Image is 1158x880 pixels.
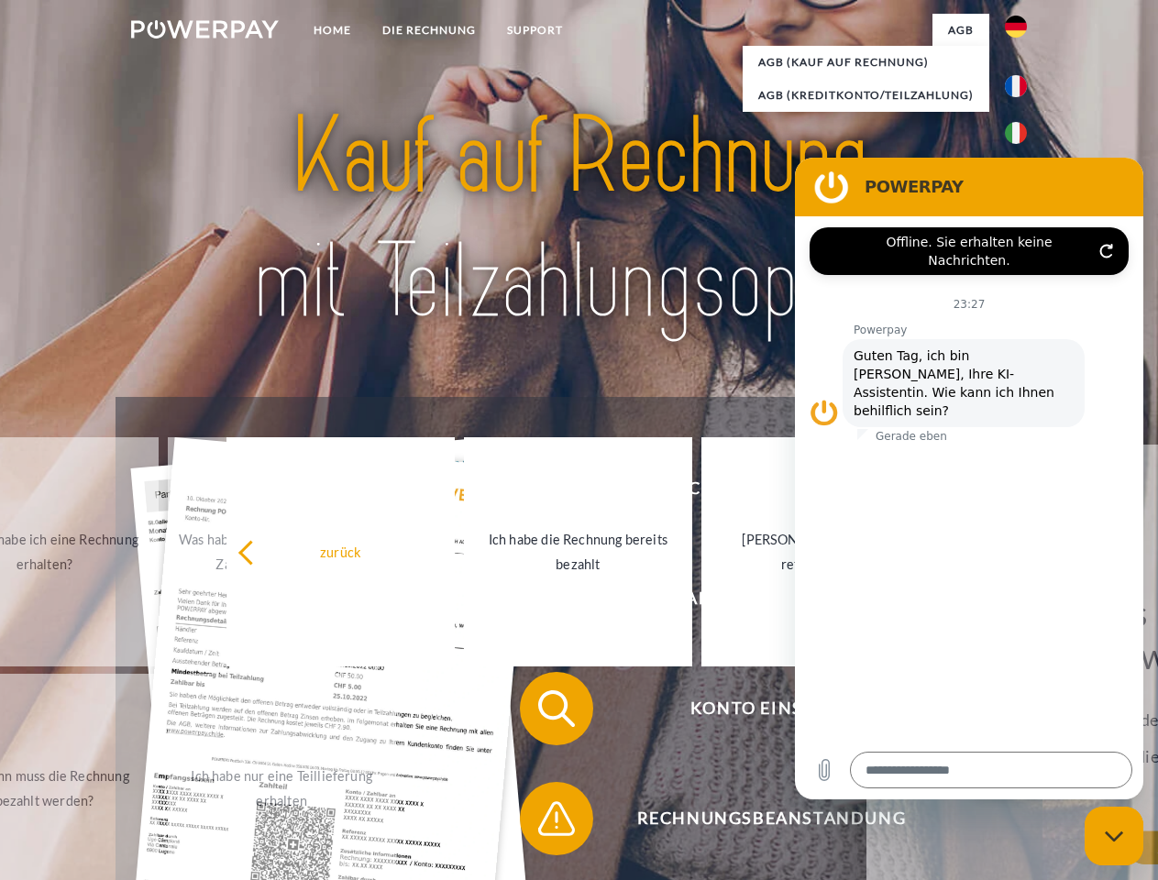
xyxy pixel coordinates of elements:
a: AGB (Kauf auf Rechnung) [743,46,989,79]
a: DIE RECHNUNG [367,14,491,47]
iframe: Messaging-Fenster [795,158,1143,799]
img: it [1005,122,1027,144]
img: qb_warning.svg [534,796,579,841]
img: de [1005,16,1027,38]
a: agb [932,14,989,47]
button: Konto einsehen [520,672,997,745]
span: Konto einsehen [546,672,996,745]
img: title-powerpay_de.svg [175,88,983,351]
img: logo-powerpay-white.svg [131,20,279,38]
div: [PERSON_NAME] wurde retourniert [712,527,919,577]
button: Rechnungsbeanstandung [520,782,997,855]
img: qb_search.svg [534,686,579,731]
iframe: Schaltfläche zum Öffnen des Messaging-Fensters; Konversation läuft [1085,807,1143,865]
div: Ich habe nur eine Teillieferung erhalten [179,764,385,813]
a: Home [298,14,367,47]
span: Rechnungsbeanstandung [546,782,996,855]
div: Was habe ich noch offen, ist meine Zahlung eingegangen? [179,527,385,577]
a: SUPPORT [491,14,579,47]
a: Was habe ich noch offen, ist meine Zahlung eingegangen? [168,437,396,666]
img: fr [1005,75,1027,97]
div: Ich habe die Rechnung bereits bezahlt [475,527,681,577]
a: AGB (Kreditkonto/Teilzahlung) [743,79,989,112]
div: zurück [237,539,444,564]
